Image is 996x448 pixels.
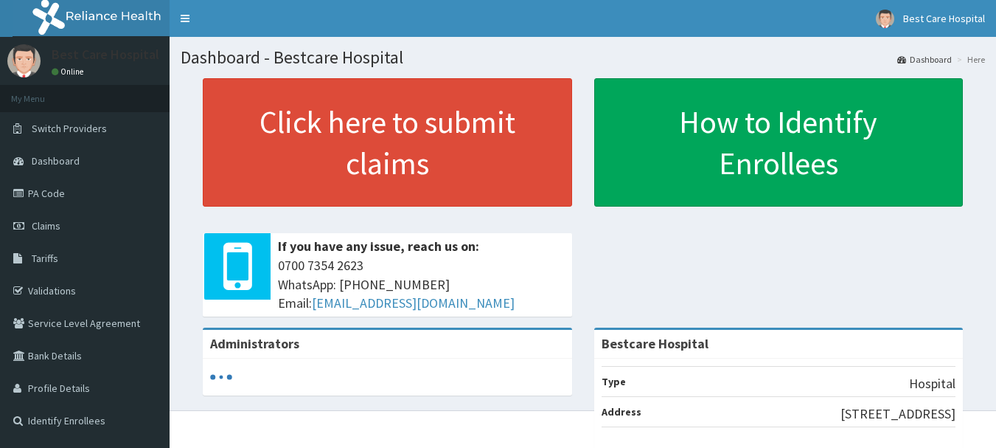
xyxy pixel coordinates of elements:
svg: audio-loading [210,366,232,388]
span: Tariffs [32,252,58,265]
b: Address [602,405,641,418]
p: Hospital [909,374,955,393]
b: If you have any issue, reach us on: [278,238,479,255]
span: Best Care Hospital [903,12,985,25]
span: Claims [32,219,60,232]
h1: Dashboard - Bestcare Hospital [181,48,985,67]
img: User Image [7,44,41,77]
strong: Bestcare Hospital [602,335,708,352]
b: Type [602,375,626,388]
span: Dashboard [32,154,80,168]
p: [STREET_ADDRESS] [840,404,955,424]
li: Here [953,53,985,66]
a: Dashboard [897,53,952,66]
p: Best Care Hospital [52,48,159,61]
img: User Image [876,10,894,28]
b: Administrators [210,335,299,352]
span: 0700 7354 2623 WhatsApp: [PHONE_NUMBER] Email: [278,256,565,313]
a: [EMAIL_ADDRESS][DOMAIN_NAME] [312,294,515,311]
a: Click here to submit claims [203,78,572,207]
span: Switch Providers [32,122,107,135]
a: Online [52,66,87,77]
a: How to Identify Enrollees [594,78,964,207]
